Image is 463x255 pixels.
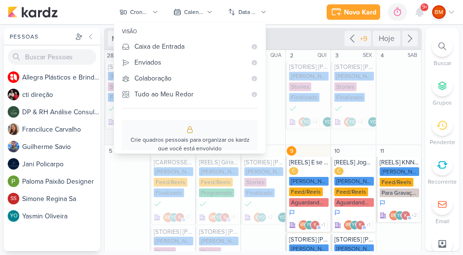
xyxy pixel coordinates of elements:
[304,120,310,125] p: YO
[134,89,246,99] div: Tudo ao Meu Redor
[432,5,446,19] div: Beth Monteiro
[134,73,246,83] div: Colaboração
[344,220,354,230] div: Beth Monteiro
[22,72,100,82] div: A l l e g r a P l á s t i c o s e B r i n d e s P e r s o n a l i z a d o s
[434,59,451,67] p: Buscar
[289,82,311,91] div: Stories
[363,52,375,59] div: SEX
[8,49,96,65] input: Buscar Pessoas
[334,198,374,207] div: Aguardando Cliente
[163,213,173,222] div: Beth Monteiro
[154,228,193,236] div: [STORIES] KNN Moreira
[344,7,376,17] div: Novo Kard
[344,117,365,127] div: Colaboradores: Beth Monteiro, Guilherme Savio, Yasmin Oliveira, knnpinda@gmail.com, financeiro.kn...
[8,210,19,222] div: Yasmin Oliveira
[327,4,380,20] button: Novo Kard
[114,39,265,54] button: Caixa de Entrada
[289,198,329,207] div: Aguardando Cliente
[334,167,344,175] div: C
[8,32,73,41] div: Pessoas
[299,220,328,230] div: Colaboradores: Beth Monteiro, Yasmin Oliveira, knnpinda@gmail.com, financeiro.knnpinda@gmail.com
[108,93,138,102] div: Finalizado
[300,223,307,228] p: BM
[359,223,362,228] p: k
[154,178,187,187] div: Feed/Reels
[279,215,286,220] p: YO
[334,82,357,91] div: Stories
[134,41,246,52] div: Caixa de Entrada
[185,214,190,221] span: +1
[365,221,370,229] span: +1
[114,70,265,86] button: Colaboração
[334,159,374,166] div: [REELS] Jogo dos idiomas - cópia
[377,51,387,60] div: 4
[289,244,329,253] div: [PERSON_NAME]
[320,221,325,229] span: +1
[325,120,331,125] p: YO
[154,188,184,197] div: Finalizado
[334,177,374,186] div: [PERSON_NAME]
[334,72,374,81] div: [PERSON_NAME]
[289,93,319,102] div: Finalizado
[344,117,354,127] div: Beth Monteiro
[11,196,16,201] p: SS
[389,211,419,220] div: Colaboradores: Beth Monteiro, Yasmin Oliveira, knnpinda@gmail.com, financeiro.knnpinda@gmail.com,...
[287,146,296,156] div: 9
[299,117,308,127] div: Beth Monteiro
[22,194,100,204] div: S i m o n e R e g i n a S a
[154,199,161,209] div: Finalizado
[300,120,307,125] p: BM
[230,214,235,221] span: +1
[332,51,342,60] div: 3
[8,89,19,100] img: cti direção
[299,220,308,230] div: Beth Monteiro
[356,220,365,230] div: knnpinda@gmail.com
[289,104,297,113] div: Finalizado
[163,213,192,222] div: Colaboradores: Beth Monteiro, Yasmin Oliveira, knnpinda@gmail.com, financeiro.knnpinda@gmail.com
[368,117,378,127] div: Responsável: Yasmin Oliveira
[8,123,19,135] img: Franciluce Carvalho
[210,215,217,220] p: BM
[169,213,179,222] div: Yasmin Oliveira
[216,215,222,220] p: YO
[389,211,399,220] div: Beth Monteiro
[175,213,185,222] div: knnpinda@gmail.com
[289,72,329,81] div: [PERSON_NAME]
[428,177,457,186] p: Recorrente
[373,31,400,46] div: Hoje
[334,93,365,102] div: Finalizado
[391,214,397,218] p: BM
[22,90,100,100] div: c t i d i r e ç ã o
[401,211,410,220] div: knnpinda@gmail.com
[289,209,295,216] div: Em Andamento
[433,98,452,107] p: Grupos
[8,71,19,83] img: Allegra Plásticos e Brindes Personalizados
[258,215,265,220] p: YO
[289,188,323,196] div: Feed/Reels
[425,36,459,67] li: Ctrl + F
[199,167,238,176] div: [PERSON_NAME]
[380,188,419,197] div: Para Gravação
[289,236,329,243] div: [STORIES] KNN Moreira
[8,193,19,204] div: Simone Regina Sa
[209,213,238,222] div: Colaboradores: Beth Monteiro, Yasmin Oliveira, knnpinda@gmail.com, financeiro.knnpinda@gmail.com
[304,220,314,230] div: Yasmin Oliveira
[380,178,413,187] div: Feed/Reels
[289,159,329,166] div: [REELS] E se eu errar a pronuncia? - cópia
[311,118,317,126] span: +2
[287,51,296,60] div: 2
[380,199,385,207] div: Em Andamento
[278,213,288,222] div: Responsável: Yasmin Oliveira
[244,167,284,176] div: [PERSON_NAME]
[22,211,100,221] div: Y a s m i n O l i v e i r a
[349,120,355,125] p: YO
[134,57,246,67] div: Enviados
[154,159,193,166] div: [CARROSSEL] Coisas que só fazem sentido na KNN Moreira
[199,228,238,236] div: [STORIES] KNN Moreira
[350,220,359,230] div: Yasmin Oliveira
[244,188,275,197] div: Finalizado
[114,25,265,39] div: visão
[108,63,148,71] div: [STORIES] KNN Moreira
[22,176,100,187] div: P a l o m a P a i x ã o D e s i g n e r
[323,117,332,127] div: Responsável: Yasmin Oliveira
